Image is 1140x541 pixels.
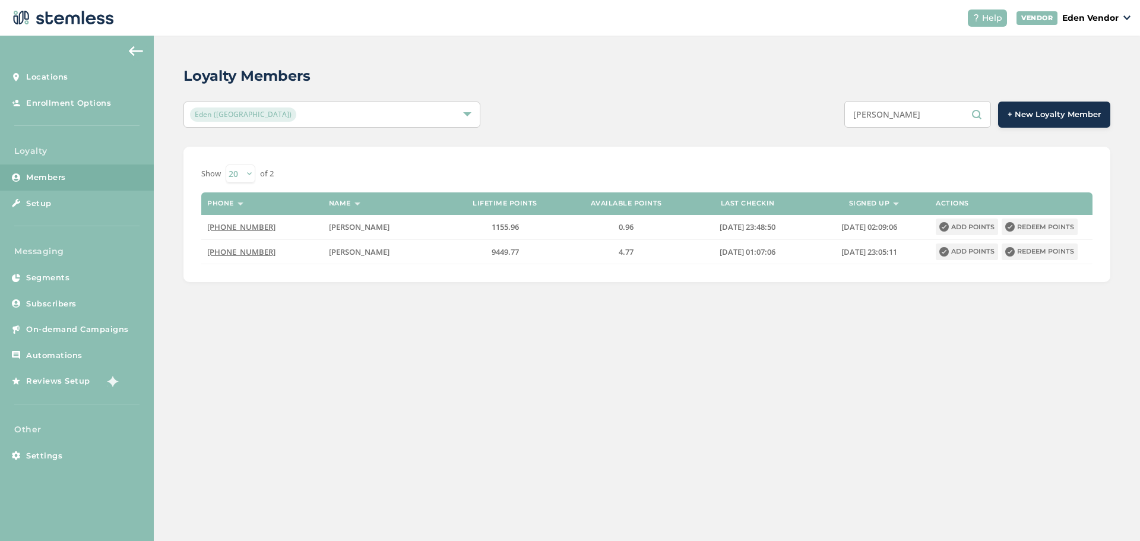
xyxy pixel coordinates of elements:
span: Segments [26,272,69,284]
span: 1155.96 [492,222,519,232]
label: Signed up [849,200,890,207]
img: icon-sort-1e1d7615.svg [237,203,243,205]
button: Redeem points [1002,219,1078,235]
span: [DATE] 23:05:11 [841,246,897,257]
h2: Loyalty Members [183,65,311,87]
label: Available points [591,200,662,207]
span: Reviews Setup [26,375,90,387]
span: [PHONE_NUMBER] [207,246,275,257]
span: Enrollment Options [26,97,111,109]
img: icon-sort-1e1d7615.svg [354,203,360,205]
button: Add points [936,219,998,235]
img: icon-sort-1e1d7615.svg [893,203,899,205]
span: [DATE] 23:48:50 [720,222,775,232]
label: 9449.77 [450,247,559,257]
label: Phone [207,200,234,207]
label: (919) 319-4426 [207,222,316,232]
span: 4.77 [619,246,634,257]
img: glitter-stars-b7820f95.gif [99,369,123,393]
p: Eden Vendor [1062,12,1119,24]
label: CHAD KEEVER [329,222,438,232]
span: 0.96 [619,222,634,232]
label: Name [329,200,351,207]
div: VENDOR [1016,11,1057,25]
label: 1155.96 [450,222,559,232]
span: [PERSON_NAME] [329,222,389,232]
button: Redeem points [1002,243,1078,260]
span: On-demand Campaigns [26,324,129,336]
span: + New Loyalty Member [1008,109,1101,121]
span: Settings [26,450,62,462]
label: CHAD KEEVER [329,247,438,257]
label: 2024-12-11 23:48:50 [693,222,802,232]
span: [PERSON_NAME] [329,246,389,257]
span: Automations [26,350,83,362]
input: Search [844,101,991,128]
img: icon-help-white-03924b79.svg [973,14,980,21]
span: [DATE] 02:09:06 [841,222,897,232]
img: icon-arrow-back-accent-c549486e.svg [129,46,143,56]
img: logo-dark-0685b13c.svg [9,6,114,30]
button: Add points [936,243,998,260]
label: Last checkin [721,200,775,207]
img: icon_down-arrow-small-66adaf34.svg [1123,15,1130,20]
button: + New Loyalty Member [998,102,1110,128]
label: 2024-07-03 02:09:06 [815,222,924,232]
label: 0.96 [572,222,681,232]
th: Actions [930,192,1092,215]
label: 2024-12-25 23:05:11 [815,247,924,257]
label: of 2 [260,168,274,180]
span: 9449.77 [492,246,519,257]
span: Setup [26,198,52,210]
span: Subscribers [26,298,77,310]
label: Show [201,168,221,180]
span: Members [26,172,66,184]
span: [DATE] 01:07:06 [720,246,775,257]
label: Lifetime points [473,200,537,207]
iframe: Chat Widget [1081,484,1140,541]
span: Help [982,12,1002,24]
span: Eden ([GEOGRAPHIC_DATA]) [190,107,296,122]
label: (539) 244-3750 [207,247,316,257]
span: [PHONE_NUMBER] [207,222,275,232]
label: 4.77 [572,247,681,257]
label: 2025-08-16 01:07:06 [693,247,802,257]
span: Locations [26,71,68,83]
